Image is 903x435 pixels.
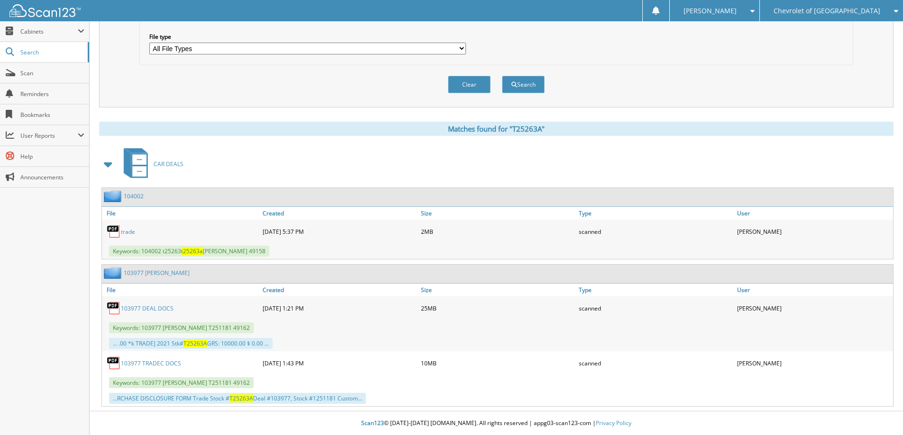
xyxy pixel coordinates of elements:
div: 2MB [419,222,577,241]
span: CAR DEALS [154,160,183,168]
div: [PERSON_NAME] [735,299,893,318]
a: User [735,284,893,296]
div: ...RCHASE DISCLOSURE FORM Trade Stock # Deal #103977, Stock #1251181 Custom... [109,393,366,404]
span: Reminders [20,90,84,98]
div: scanned [576,354,735,373]
span: Search [20,48,83,56]
a: 103977 DEAL DOCS [121,304,173,312]
span: Scan [20,69,84,77]
a: File [102,207,260,220]
span: Cabinets [20,27,78,36]
span: Help [20,152,84,160]
a: Privacy Policy [596,419,631,427]
a: Size [419,284,577,296]
span: Keywords: 104002 t25263 [PERSON_NAME] 49158 [109,246,269,257]
span: User Reports [20,132,78,140]
div: [DATE] 5:37 PM [260,222,419,241]
span: Scan123 [361,419,384,427]
img: scan123-logo-white.svg [9,4,81,17]
div: 10MB [419,354,577,373]
span: Announcements [20,173,84,181]
a: 104002 [124,192,144,200]
a: File [102,284,260,296]
div: scanned [576,299,735,318]
img: folder2.png [104,267,124,279]
div: 25MB [419,299,577,318]
span: Chevrolet of [GEOGRAPHIC_DATA] [774,8,880,14]
div: © [DATE]-[DATE] [DOMAIN_NAME]. All rights reserved | appg03-scan123-com | [90,412,903,435]
span: T25263A [183,339,207,347]
div: [DATE] 1:21 PM [260,299,419,318]
a: Size [419,207,577,220]
span: Keywords: 103977 [PERSON_NAME] T251181 49162 [109,377,254,388]
a: Type [576,207,735,220]
div: [DATE] 1:43 PM [260,354,419,373]
span: Keywords: 103977 [PERSON_NAME] T251181 49162 [109,322,254,333]
div: Matches found for "T25263A" [99,122,894,136]
img: PDF.png [107,356,121,370]
img: PDF.png [107,224,121,239]
button: Clear [448,76,491,93]
div: [PERSON_NAME] [735,354,893,373]
a: Created [260,284,419,296]
a: CAR DEALS [118,145,183,183]
a: trade [121,228,135,236]
span: T25263A [229,394,253,402]
img: folder2.png [104,190,124,202]
button: Search [502,76,545,93]
a: Type [576,284,735,296]
div: [PERSON_NAME] [735,222,893,241]
a: Created [260,207,419,220]
img: PDF.png [107,301,121,315]
span: Bookmarks [20,111,84,119]
div: ... .00 *k TRADE] 2021 Stk# GRS: 10000.00 $ 0.00 ... [109,338,273,349]
div: scanned [576,222,735,241]
a: 103977 TRADEC DOCS [121,359,181,367]
span: t25263a [181,247,203,255]
label: File type [149,33,466,41]
a: 103977 [PERSON_NAME] [124,269,190,277]
a: User [735,207,893,220]
iframe: Chat Widget [856,390,903,435]
span: [PERSON_NAME] [684,8,737,14]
